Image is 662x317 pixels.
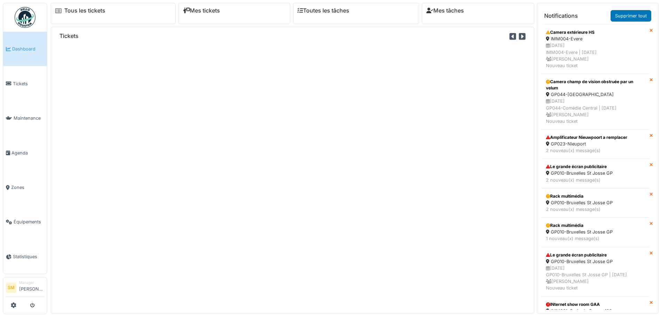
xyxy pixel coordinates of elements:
span: Tickets [13,80,44,87]
div: Camera extérieure HS [546,29,645,35]
div: 2 nouveau(x) message(s) [546,147,645,154]
div: Rack multimédia [546,222,645,229]
a: Mes tâches [426,7,464,14]
a: Amplificateur Nieuwpoort a remplacer GP023-Nieuport 2 nouveau(x) message(s) [541,129,649,159]
div: [DATE] GP044-Comédie Central | [DATE] [PERSON_NAME] Nouveau ticket [546,98,645,125]
a: SM Manager[PERSON_NAME] [6,280,44,297]
div: GP044-[GEOGRAPHIC_DATA] [546,91,645,98]
div: INternet show room GAA [546,301,645,308]
span: Agenda [11,150,44,156]
a: Statistiques [3,239,47,274]
span: Maintenance [14,115,44,121]
div: 1 nouveau(x) message(s) [546,235,645,242]
div: GP023-Nieuport [546,141,645,147]
a: Maintenance [3,101,47,135]
a: Mes tickets [183,7,220,14]
a: Camera extérieure HS IMM004-Evere [DATE]IMM004-Evere | [DATE] [PERSON_NAME]Nouveau ticket [541,24,649,74]
a: Toutes les tâches [297,7,349,14]
span: Statistiques [13,253,44,260]
h6: Tickets [59,33,79,39]
a: Le grande écran publicitaire GP010-Bruxelles St Josse GP [DATE]GP010-Bruxelles St Josse GP | [DAT... [541,247,649,296]
div: IMM001-Croix de Guerre 120 [546,308,645,314]
a: Rack multimédia GP010-Bruxelles St Josse GP 2 nouveau(x) message(s) [541,188,649,217]
div: GP010-Bruxelles St Josse GP [546,258,645,265]
a: Le grande écran publicitaire GP010-Bruxelles St Josse GP 2 nouveau(x) message(s) [541,159,649,188]
img: Badge_color-CXgf-gQk.svg [15,7,35,28]
div: GP010-Bruxelles St Josse GP [546,170,645,176]
a: Tous les tickets [64,7,105,14]
a: Rack multimédia GP010-Bruxelles St Josse GP 1 nouveau(x) message(s) [541,217,649,247]
div: [DATE] IMM004-Evere | [DATE] [PERSON_NAME] Nouveau ticket [546,42,645,69]
div: 2 nouveau(x) message(s) [546,177,645,183]
div: [DATE] GP010-Bruxelles St Josse GP | [DATE] [PERSON_NAME] Nouveau ticket [546,265,645,292]
a: Dashboard [3,32,47,66]
div: GP010-Bruxelles St Josse GP [546,229,645,235]
div: Camera champ de vision obstruée par un velum [546,79,645,91]
div: Le grande écran publicitaire [546,252,645,258]
li: [PERSON_NAME] [19,280,44,295]
span: Équipements [14,219,44,225]
h6: Notifications [544,13,578,19]
a: Zones [3,170,47,205]
div: Rack multimédia [546,193,645,199]
a: Tickets [3,66,47,101]
div: Manager [19,280,44,285]
a: Équipements [3,205,47,239]
div: GP010-Bruxelles St Josse GP [546,199,645,206]
a: Camera champ de vision obstruée par un velum GP044-[GEOGRAPHIC_DATA] [DATE]GP044-Comédie Central ... [541,74,649,129]
div: Le grande écran publicitaire [546,164,645,170]
li: SM [6,283,16,293]
a: Agenda [3,135,47,170]
a: Supprimer tout [611,10,651,22]
div: IMM004-Evere [546,35,645,42]
div: Amplificateur Nieuwpoort a remplacer [546,134,645,141]
span: Zones [11,184,44,191]
div: 2 nouveau(x) message(s) [546,206,645,213]
span: Dashboard [12,46,44,52]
